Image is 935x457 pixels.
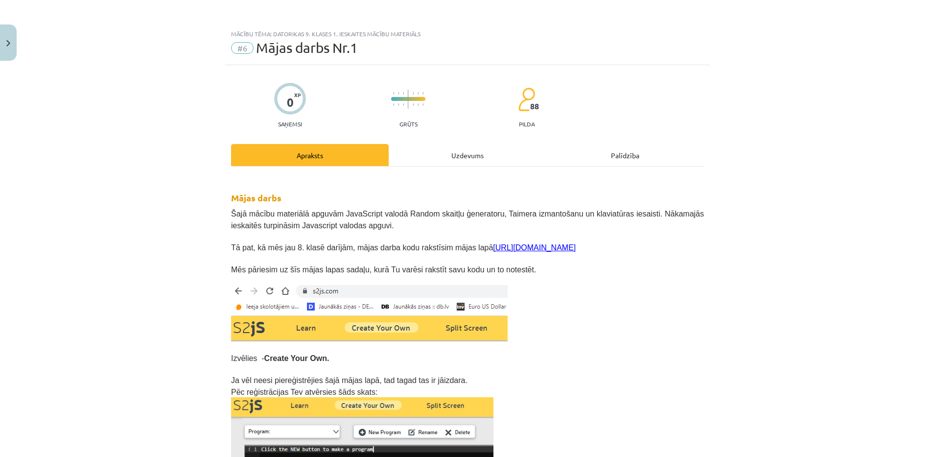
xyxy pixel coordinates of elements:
span: #6 [231,42,254,54]
span: Pēc reģistrācijas Tev atvērsies šāds skats: [231,388,377,396]
img: icon-short-line-57e1e144782c952c97e751825c79c345078a6d821885a25fce030b3d8c18986b.svg [403,92,404,95]
img: students-c634bb4e5e11cddfef0936a35e636f08e4e9abd3cc4e673bd6f9a4125e45ecb1.svg [518,87,535,112]
img: icon-short-line-57e1e144782c952c97e751825c79c345078a6d821885a25fce030b3d8c18986b.svg [398,92,399,95]
span: Izvēlies - [231,354,329,362]
span: Mājas darbs Nr.1 [256,40,358,56]
strong: Mājas darbs [231,192,281,203]
div: 0 [287,96,294,109]
b: Create Your Own. [264,354,329,362]
img: icon-short-line-57e1e144782c952c97e751825c79c345078a6d821885a25fce030b3d8c18986b.svg [418,103,419,106]
span: Mēs pāriesim uz šīs mājas lapas sadaļu, kurā Tu varēsi rakstīt savu kodu un to notestēt. [231,265,536,274]
img: icon-short-line-57e1e144782c952c97e751825c79c345078a6d821885a25fce030b3d8c18986b.svg [403,103,404,106]
img: icon-short-line-57e1e144782c952c97e751825c79c345078a6d821885a25fce030b3d8c18986b.svg [418,92,419,95]
img: icon-short-line-57e1e144782c952c97e751825c79c345078a6d821885a25fce030b3d8c18986b.svg [398,103,399,106]
span: Tā pat, kā mēs jau 8. klasē darījām, mājas darba kodu rakstīsim mājas lapā [231,243,576,252]
div: Mācību tēma: Datorikas 9. klases 1. ieskaites mācību materiāls [231,30,704,37]
p: Saņemsi [274,120,306,127]
a: [URL][DOMAIN_NAME] [493,243,576,252]
p: pilda [519,120,535,127]
span: XP [294,92,301,97]
span: Ja vēl neesi piereģistrējies šajā mājas lapā, tad tagad tas ir jāizdara. [231,376,467,385]
img: icon-short-line-57e1e144782c952c97e751825c79c345078a6d821885a25fce030b3d8c18986b.svg [393,92,394,95]
img: icon-short-line-57e1e144782c952c97e751825c79c345078a6d821885a25fce030b3d8c18986b.svg [413,92,414,95]
img: icon-close-lesson-0947bae3869378f0d4975bcd49f059093ad1ed9edebbc8119c70593378902aed.svg [6,40,10,47]
span: Šajā mācību materiālā apguvām JavaScript valodā Random skaitļu ģeneratoru, Taimera izmantošanu un... [231,210,704,230]
div: Palīdzība [546,144,704,166]
div: Apraksts [231,144,389,166]
img: icon-long-line-d9ea69661e0d244f92f715978eff75569469978d946b2353a9bb055b3ed8787d.svg [408,90,409,109]
span: 88 [530,102,539,111]
div: Uzdevums [389,144,546,166]
img: icon-short-line-57e1e144782c952c97e751825c79c345078a6d821885a25fce030b3d8c18986b.svg [413,103,414,106]
p: Grūts [399,120,418,127]
img: icon-short-line-57e1e144782c952c97e751825c79c345078a6d821885a25fce030b3d8c18986b.svg [393,103,394,106]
